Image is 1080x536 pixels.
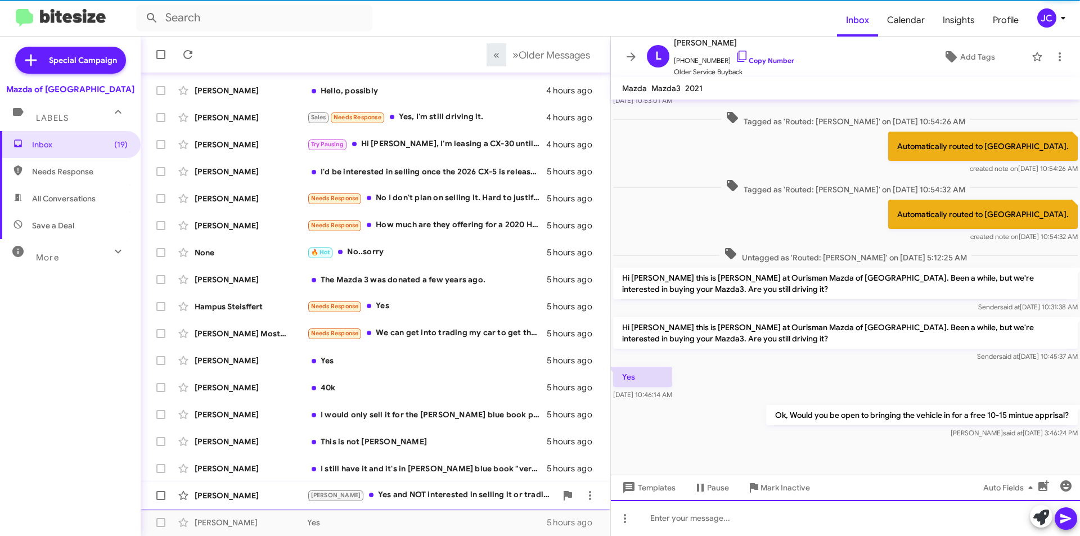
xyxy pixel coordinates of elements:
span: Pause [707,478,729,498]
span: Needs Response [311,303,359,310]
div: JC [1037,8,1056,28]
div: How much are they offering for a 2020 Hyundai Elantra with 70,000 miles? [307,219,547,232]
span: L [655,47,661,65]
div: Yes [307,355,547,366]
div: 5 hours ago [547,166,601,177]
div: 5 hours ago [547,220,601,231]
div: I still have it and it's in [PERSON_NAME] blue book "very good" condition with forty five thousan... [307,463,547,474]
span: Sender [DATE] 10:31:38 AM [978,303,1078,311]
span: said at [999,352,1019,361]
div: 40k [307,382,547,393]
a: Special Campaign [15,47,126,74]
p: Hi [PERSON_NAME] this is [PERSON_NAME] at Ourisman Mazda of [GEOGRAPHIC_DATA]. Been a while, but ... [613,317,1078,349]
span: said at [1003,429,1023,437]
span: created note on [970,164,1018,173]
div: 4 hours ago [546,139,601,150]
span: Profile [984,4,1028,37]
div: 4 hours ago [546,85,601,96]
input: Search [136,4,372,31]
div: 5 hours ago [547,517,601,528]
span: [DATE] 10:54:26 AM [970,164,1078,173]
div: The Mazda 3 was donated a few years ago. [307,274,547,285]
span: [PERSON_NAME] [311,492,361,499]
div: None [195,247,307,258]
span: [DATE] 10:46:14 AM [613,390,672,399]
div: [PERSON_NAME] [195,85,307,96]
button: JC [1028,8,1068,28]
span: Older Messages [519,49,590,61]
div: [PERSON_NAME] [195,436,307,447]
p: Automatically routed to [GEOGRAPHIC_DATA]. [888,132,1078,161]
div: 5 hours ago [547,328,601,339]
div: 5 hours ago [547,355,601,366]
div: [PERSON_NAME] [195,490,307,501]
button: Add Tags [911,47,1026,67]
div: I would only sell it for the [PERSON_NAME] blue book price of $17,000 or more. [307,409,547,420]
div: [PERSON_NAME] [195,409,307,420]
div: 5 hours ago [547,274,601,285]
a: Calendar [878,4,934,37]
span: « [493,48,499,62]
div: [PERSON_NAME] [195,355,307,366]
div: 5 hours ago [547,382,601,393]
span: Mazda3 [651,83,681,93]
div: [PERSON_NAME] [195,193,307,204]
a: Copy Number [735,56,794,65]
div: 5 hours ago [547,409,601,420]
div: 4 hours ago [546,112,601,123]
span: Labels [36,113,69,123]
span: [PHONE_NUMBER] [674,49,794,66]
div: [PERSON_NAME] [195,139,307,150]
span: Sender [DATE] 10:45:37 AM [977,352,1078,361]
span: 🔥 Hot [311,249,330,256]
span: Needs Response [311,195,359,202]
p: Ok, Would you be open to bringing the vehicle in for a free 10-15 mintue apprisal? [766,405,1078,425]
div: 5 hours ago [547,301,601,312]
div: This is not [PERSON_NAME] [307,436,547,447]
button: Pause [685,478,738,498]
span: Needs Response [334,114,381,121]
span: created note on [970,232,1019,241]
div: Hampus Steisffert [195,301,307,312]
span: [PERSON_NAME] [674,36,794,49]
div: 5 hours ago [547,247,601,258]
span: Inbox [32,139,128,150]
div: [PERSON_NAME] [195,517,307,528]
div: Yes [307,300,547,313]
span: Tagged as 'Routed: [PERSON_NAME]' on [DATE] 10:54:26 AM [721,111,970,127]
div: We can get into trading my car to get the cX5 [307,327,547,340]
p: Yes [613,367,672,387]
a: Inbox [837,4,878,37]
div: 5 hours ago [547,193,601,204]
span: Mazda [622,83,647,93]
span: [DATE] 10:53:01 AM [613,96,672,105]
div: I'd be interested in selling once the 2026 CX-5 is released, as it’s getting a refresh. I had wor... [307,166,547,177]
div: 5 hours ago [547,436,601,447]
div: [PERSON_NAME] Mostacilla [PERSON_NAME] [195,328,307,339]
span: Untagged as 'Routed: [PERSON_NAME]' on [DATE] 5:12:25 AM [719,247,971,263]
nav: Page navigation example [487,43,597,66]
span: said at [1000,303,1020,311]
span: Older Service Buyback [674,66,794,78]
span: » [512,48,519,62]
button: Templates [611,478,685,498]
span: Mark Inactive [760,478,810,498]
div: [PERSON_NAME] [195,382,307,393]
div: [PERSON_NAME] [195,274,307,285]
span: Auto Fields [983,478,1037,498]
p: Automatically routed to [GEOGRAPHIC_DATA]. [888,200,1078,229]
span: [PERSON_NAME] [DATE] 3:46:24 PM [951,429,1078,437]
span: Needs Response [311,330,359,337]
div: Hello, possibly [307,85,546,96]
span: More [36,253,59,263]
span: Templates [620,478,676,498]
a: Insights [934,4,984,37]
span: 2021 [685,83,703,93]
span: Try Pausing [311,141,344,148]
div: No..sorry [307,246,547,259]
div: 5 hours ago [547,463,601,474]
p: Hi [PERSON_NAME] this is [PERSON_NAME] at Ourisman Mazda of [GEOGRAPHIC_DATA]. Been a while, but ... [613,268,1078,299]
button: Previous [487,43,506,66]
